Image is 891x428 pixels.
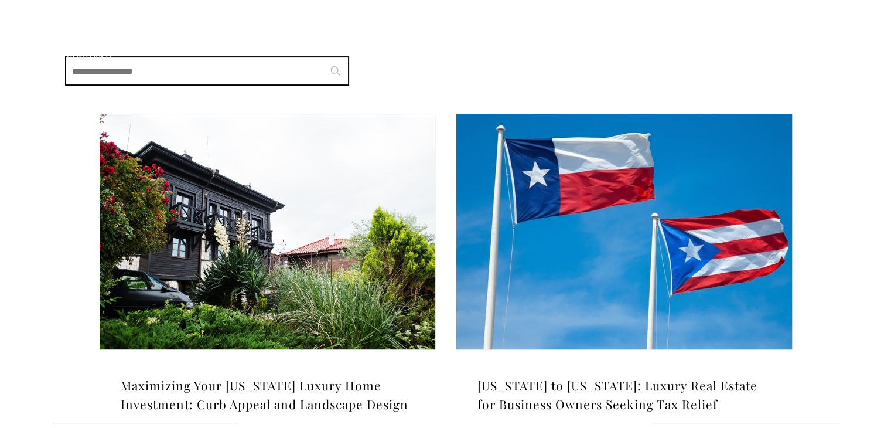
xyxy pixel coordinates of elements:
[121,376,414,413] h4: Maximizing Your [US_STATE] Luxury Home Investment: Curb Appeal and Landscape Design
[100,114,435,349] img: Maximizing Your Puerto Rico Luxury Home Investment: Curb Appeal and Landscape Design
[33,29,142,59] img: Christie's International Real Estate black text logo
[456,114,792,349] img: Texas to Puerto Rico: Luxury Real Estate for Business Owners Seeking Tax Relief
[477,376,771,413] h4: [US_STATE] to [US_STATE]: Luxury Real Estate for Business Owners Seeking Tax Relief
